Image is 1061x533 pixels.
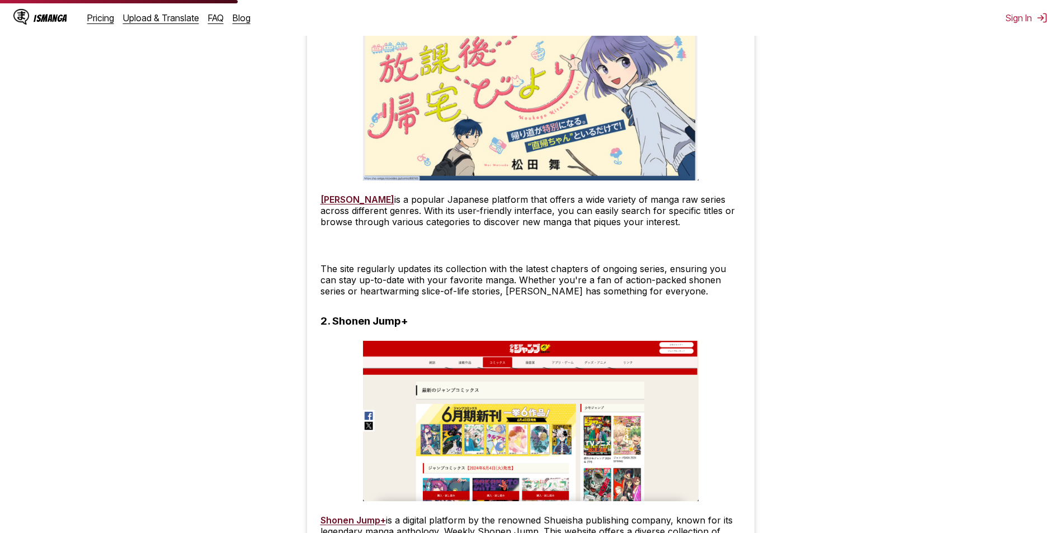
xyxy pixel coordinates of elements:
p: is a popular Japanese platform that offers a wide variety of manga raw series across different ge... [320,194,741,227]
a: IsManga LogoIsManga [13,9,87,27]
img: Shonen Jump+ [363,341,699,502]
a: Pricing [87,12,114,23]
img: IsManga Logo [13,9,29,25]
a: Upload & Translate [123,12,199,23]
a: FAQ [208,12,224,23]
a: [PERSON_NAME] [320,194,394,205]
h3: 2. Shonen Jump+ [320,315,408,327]
img: Sign out [1036,12,1048,23]
a: Shonen Jump+ [320,515,386,526]
button: Sign In [1006,12,1048,23]
p: The site regularly updates its collection with the latest chapters of ongoing series, ensuring yo... [320,263,741,297]
a: Blog [233,12,251,23]
div: IsManga [34,13,67,23]
img: Nico Nico Seiga [363,18,699,180]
